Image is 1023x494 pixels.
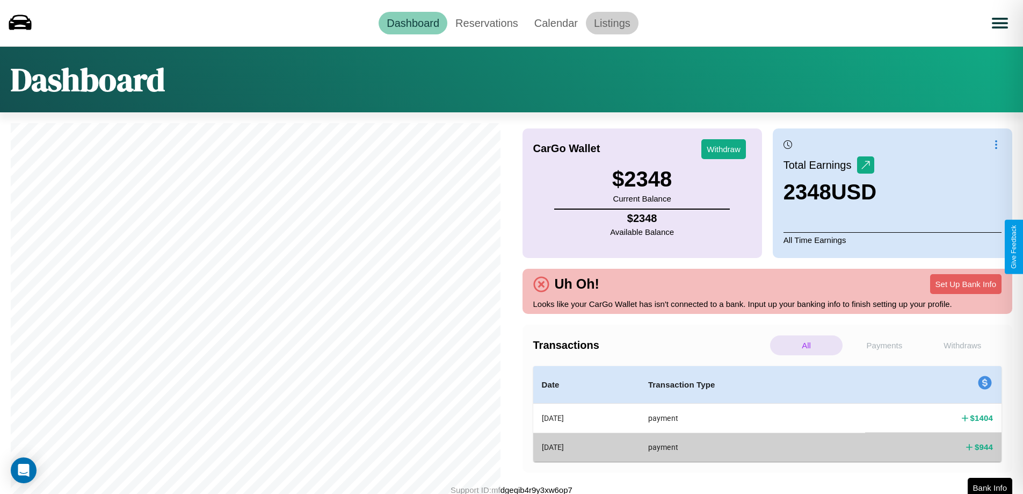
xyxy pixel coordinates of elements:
[542,378,631,391] h4: Date
[783,232,1002,247] p: All Time Earnings
[770,335,843,355] p: All
[648,378,857,391] h4: Transaction Type
[610,212,674,225] h4: $ 2348
[533,142,600,155] h4: CarGo Wallet
[11,58,165,102] h1: Dashboard
[848,335,920,355] p: Payments
[970,412,993,424] h4: $ 1404
[701,139,746,159] button: Withdraw
[783,155,857,175] p: Total Earnings
[533,297,1002,311] p: Looks like your CarGo Wallet has isn't connected to a bank. Input up your banking info to finish ...
[783,180,876,204] h3: 2348 USD
[549,276,605,292] h4: Uh Oh!
[610,225,674,239] p: Available Balance
[533,404,640,433] th: [DATE]
[975,441,993,453] h4: $ 944
[926,335,999,355] p: Withdraws
[612,167,672,191] h3: $ 2348
[533,433,640,461] th: [DATE]
[1010,225,1018,269] div: Give Feedback
[11,457,37,483] div: Open Intercom Messenger
[379,12,447,34] a: Dashboard
[586,12,639,34] a: Listings
[640,404,866,433] th: payment
[640,433,866,461] th: payment
[447,12,526,34] a: Reservations
[612,191,672,206] p: Current Balance
[533,366,1002,462] table: simple table
[930,274,1002,294] button: Set Up Bank Info
[526,12,586,34] a: Calendar
[533,339,767,352] h4: Transactions
[985,8,1015,38] button: Open menu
